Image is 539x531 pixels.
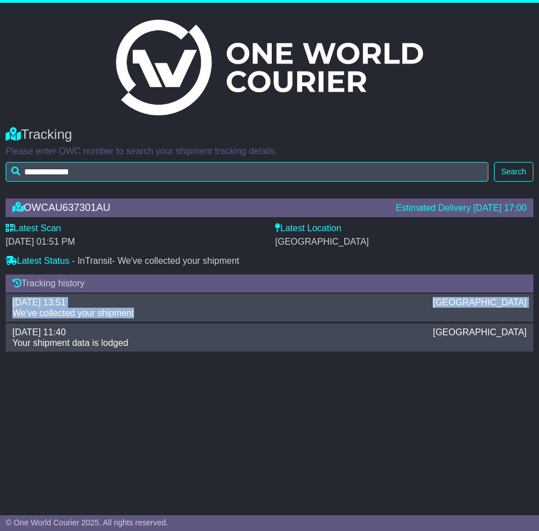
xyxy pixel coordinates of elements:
p: Please enter OWC number to search your shipment tracking details. [6,146,533,156]
img: Light [116,20,423,115]
span: [DATE] 01:51 PM [6,237,75,246]
span: [GEOGRAPHIC_DATA] [275,237,369,246]
div: [GEOGRAPHIC_DATA] [427,327,532,337]
div: Your shipment data is lodged [7,337,532,348]
label: Latest Status [6,255,69,266]
label: Latest Scan [6,223,61,233]
span: - We've collected your shipment [112,256,239,265]
div: [DATE] 13:51 [7,297,427,308]
div: We've collected your shipment [7,308,532,318]
span: © One World Courier 2025. All rights reserved. [6,518,168,527]
div: [DATE] 11:40 [7,327,427,337]
div: OWCAU637301AU [7,202,390,214]
div: [GEOGRAPHIC_DATA] [427,297,532,308]
button: Search [494,162,533,182]
label: Latest Location [275,223,342,233]
div: Tracking [6,127,533,143]
span: - [72,255,75,266]
div: Estimated Delivery [DATE] 17:00 [396,202,527,213]
div: Tracking history [6,274,533,292]
span: InTransit [78,256,240,265]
